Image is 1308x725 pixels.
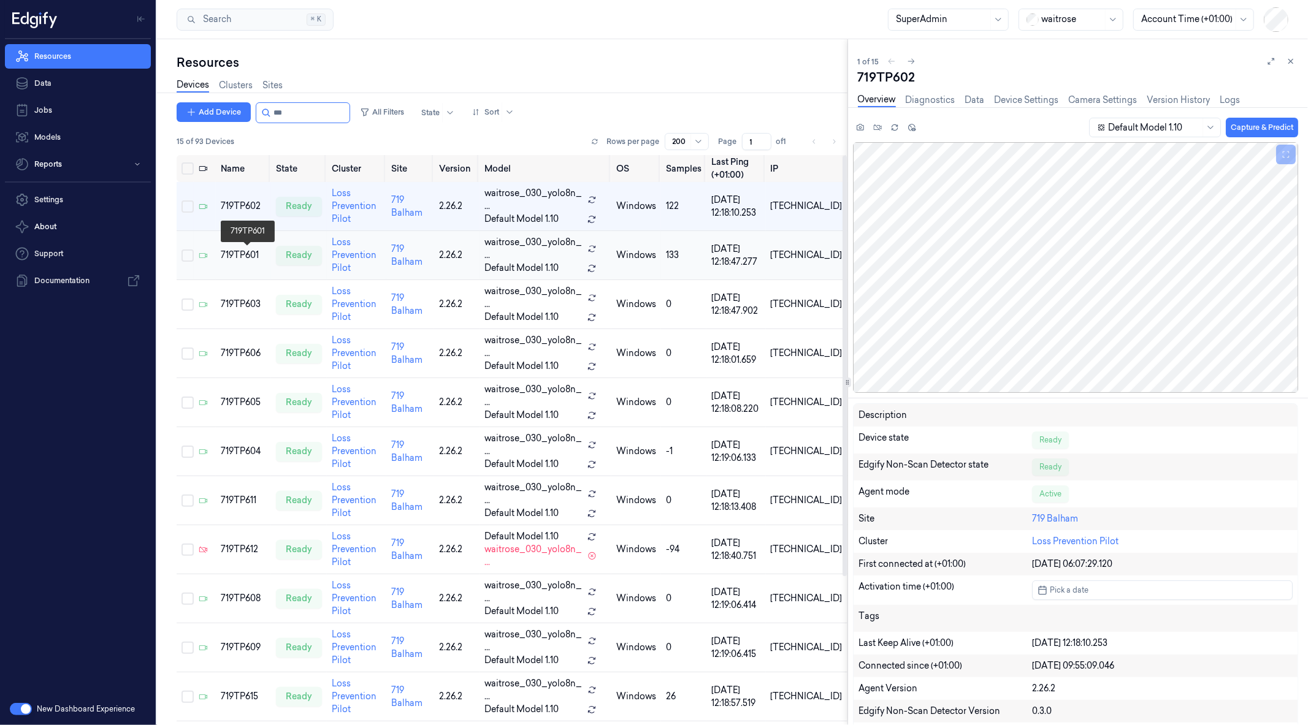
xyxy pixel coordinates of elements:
[5,188,151,212] a: Settings
[391,586,423,610] a: 719 Balham
[719,136,737,147] span: Page
[711,341,760,366] div: [DATE] 12:18:01.659
[965,94,985,107] a: Data
[484,654,559,667] span: Default Model 1.10
[711,243,760,268] div: [DATE] 12:18:47.277
[484,360,559,373] span: Default Model 1.10
[219,79,253,92] a: Clusters
[221,249,266,262] div: 719TP601
[332,678,377,715] a: Loss Prevention Pilot
[666,396,702,409] div: 0
[1032,659,1293,672] div: [DATE] 09:55:09.046
[391,292,423,316] a: 719 Balham
[666,592,702,605] div: 0
[391,488,423,512] a: 719 Balham
[332,629,377,666] a: Loss Prevention Pilot
[391,537,423,561] a: 719 Balham
[859,580,1032,600] div: Activation time (+01:00)
[332,237,377,273] a: Loss Prevention Pilot
[182,495,194,507] button: Select row
[859,535,1032,548] div: Cluster
[439,200,475,213] div: 2.26.2
[5,268,151,293] a: Documentation
[484,409,559,422] span: Default Model 1.10
[616,396,656,409] p: windows
[484,628,583,654] span: waitrose_030_yolo8n_ ...
[182,691,194,703] button: Select row
[771,690,843,703] div: [TECHNICAL_ID]
[666,641,702,654] div: 0
[484,334,583,360] span: waitrose_030_yolo8n_ ...
[771,249,843,262] div: [TECHNICAL_ID]
[355,102,409,122] button: All Filters
[5,98,151,123] a: Jobs
[1032,705,1293,718] div: 0.3.0
[859,485,1032,503] div: Agent mode
[771,445,843,458] div: [TECHNICAL_ID]
[221,641,266,654] div: 719TP609
[182,642,194,654] button: Select row
[666,200,702,213] div: 122
[177,78,209,93] a: Devices
[616,249,656,262] p: windows
[484,432,583,458] span: waitrose_030_yolo8n_ ...
[182,162,194,175] button: Select all
[332,580,377,617] a: Loss Prevention Pilot
[439,494,475,507] div: 2.26.2
[711,635,760,661] div: [DATE] 12:19:06.415
[771,641,843,654] div: [TECHNICAL_ID]
[616,690,656,703] p: windows
[484,236,583,262] span: waitrose_030_yolo8n_ ...
[439,249,475,262] div: 2.26.2
[484,285,583,311] span: waitrose_030_yolo8n_ ...
[276,295,322,314] div: ready
[182,397,194,409] button: Select row
[439,396,475,409] div: 2.26.2
[661,155,706,182] th: Samples
[859,705,1032,718] div: Edgify Non-Scan Detector Version
[182,347,194,360] button: Select row
[221,690,266,703] div: 719TP615
[484,543,583,569] span: waitrose_030_yolo8n_ ...
[198,13,231,26] span: Search
[484,458,559,471] span: Default Model 1.10
[1032,637,1293,650] div: [DATE] 12:18:10.253
[182,249,194,262] button: Select row
[484,507,559,520] span: Default Model 1.10
[276,442,322,461] div: ready
[332,188,377,224] a: Loss Prevention Pilot
[182,200,194,213] button: Select row
[616,298,656,311] p: windows
[5,214,151,239] button: About
[484,579,583,605] span: waitrose_030_yolo8n_ ...
[616,543,656,556] p: windows
[216,155,271,182] th: Name
[858,56,879,67] span: 1 of 15
[666,249,702,262] div: 133
[5,71,151,96] a: Data
[484,530,559,543] span: Default Model 1.10
[706,155,765,182] th: Last Ping (+01:00)
[177,54,847,71] div: Resources
[1032,558,1293,571] div: [DATE] 06:07:29.120
[221,298,266,311] div: 719TP603
[771,543,843,556] div: [TECHNICAL_ID]
[276,344,322,363] div: ready
[484,262,559,275] span: Default Model 1.10
[1032,431,1069,449] div: Ready
[439,347,475,360] div: 2.26.2
[439,298,475,311] div: 2.26.2
[666,445,702,458] div: -1
[276,491,322,511] div: ready
[711,488,760,514] div: [DATE] 12:18:13.408
[1032,485,1069,503] div: Active
[666,494,702,507] div: 0
[859,637,1032,650] div: Last Keep Alive (+01:00)
[5,44,151,69] a: Resources
[332,433,377,469] a: Loss Prevention Pilot
[484,677,583,703] span: waitrose_030_yolo8n_ ...
[616,200,656,213] p: windows
[616,445,656,458] p: windows
[611,155,661,182] th: OS
[131,9,151,29] button: Toggle Navigation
